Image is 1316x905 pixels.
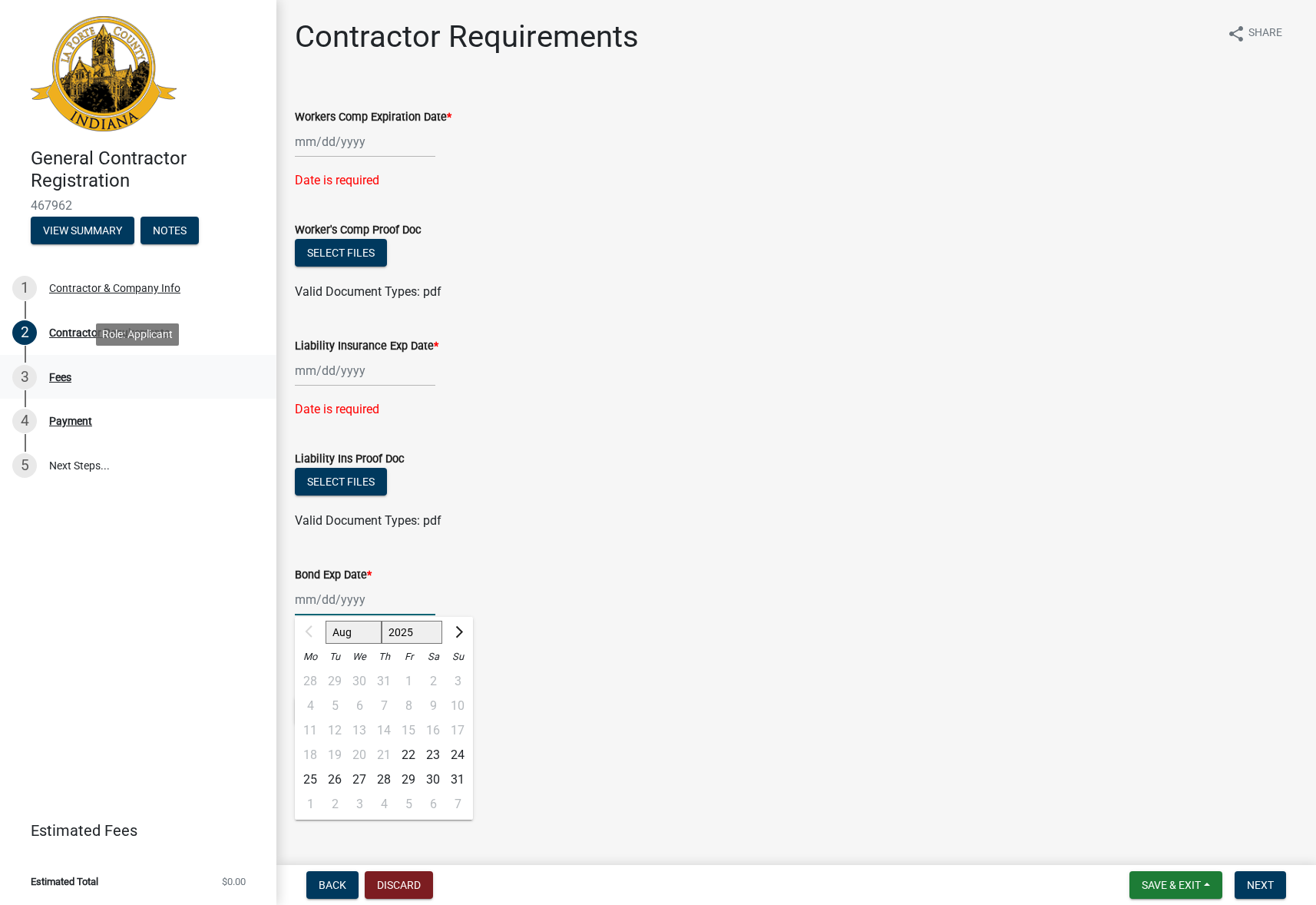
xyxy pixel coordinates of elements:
div: 5 [12,453,37,478]
div: Sa [421,645,445,669]
span: $0.00 [222,877,246,887]
div: 26 [322,767,347,792]
div: 25 [298,767,322,792]
input: mm/dd/yyyy [295,584,435,615]
div: 24 [445,743,470,767]
div: Monday, August 25, 2025 [298,767,322,792]
select: Select month [326,621,382,644]
label: Worker's Comp Proof Doc [295,225,422,236]
div: Su [445,645,470,669]
div: 30 [421,767,445,792]
div: Tu [322,645,347,669]
div: Tuesday, September 2, 2025 [322,792,347,817]
wm-modal-confirm: Notes [141,225,199,237]
label: Liability Ins Proof Doc [295,454,405,465]
div: 31 [445,767,470,792]
div: Role: Applicant [96,323,179,346]
div: 29 [396,767,421,792]
button: Notes [141,217,199,244]
div: 22 [396,743,421,767]
div: Th [372,645,396,669]
div: Tuesday, August 26, 2025 [322,767,347,792]
label: Workers Comp Expiration Date [295,112,451,123]
div: Contractor & Company Info [49,283,180,293]
wm-modal-confirm: Summary [31,225,134,237]
div: 4 [372,792,396,817]
div: Thursday, August 28, 2025 [372,767,396,792]
button: Select files [295,239,387,267]
h1: Contractor Requirements [295,18,639,55]
div: 6 [421,792,445,817]
div: Wednesday, August 27, 2025 [347,767,372,792]
span: Valid Document Types: pdf [295,284,441,299]
button: shareShare [1215,18,1295,48]
div: 5 [396,792,421,817]
button: Select files [295,468,387,496]
span: Next [1247,879,1274,891]
div: Friday, September 5, 2025 [396,792,421,817]
div: Sunday, August 31, 2025 [445,767,470,792]
div: 2 [12,320,37,345]
button: Next month [448,620,467,645]
div: 7 [445,792,470,817]
select: Select year [382,621,443,644]
div: Saturday, August 23, 2025 [421,743,445,767]
label: Liability Insurance Exp Date [295,341,438,352]
input: mm/dd/yyyy [295,355,435,386]
div: 28 [372,767,396,792]
div: 1 [298,792,322,817]
div: Friday, August 22, 2025 [396,743,421,767]
span: 467962 [31,198,246,213]
div: Fees [49,372,71,383]
a: Estimated Fees [12,815,252,846]
span: Share [1248,25,1282,43]
div: 27 [347,767,372,792]
div: 3 [12,365,37,390]
div: Friday, August 29, 2025 [396,767,421,792]
div: Sunday, September 7, 2025 [445,792,470,817]
div: Monday, September 1, 2025 [298,792,322,817]
h4: General Contractor Registration [31,148,264,192]
span: Estimated Total [31,877,98,887]
button: Discard [365,871,433,899]
button: Next [1235,871,1286,899]
img: La Porte County, Indiana [31,16,177,131]
i: share [1227,25,1245,43]
span: Save & Exit [1142,879,1201,891]
div: 1 [12,276,37,300]
button: Save & Exit [1129,871,1222,899]
div: Contractor Requirements [49,327,170,338]
div: 4 [12,409,37,433]
div: Date is required [295,400,1298,419]
div: Saturday, September 6, 2025 [421,792,445,817]
span: Back [319,879,346,891]
label: Bond Exp Date [295,570,372,581]
div: Saturday, August 30, 2025 [421,767,445,792]
div: Payment [49,416,92,426]
div: Mo [298,645,322,669]
div: Date is required [295,171,1298,190]
div: Fr [396,645,421,669]
input: mm/dd/yyyy [295,126,435,157]
button: View Summary [31,217,134,244]
div: Thursday, September 4, 2025 [372,792,396,817]
div: 2 [322,792,347,817]
div: 23 [421,743,445,767]
span: Valid Document Types: pdf [295,513,441,528]
div: Wednesday, September 3, 2025 [347,792,372,817]
div: We [347,645,372,669]
div: Date is required [295,629,1298,648]
div: Sunday, August 24, 2025 [445,743,470,767]
div: 3 [347,792,372,817]
button: Back [306,871,359,899]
